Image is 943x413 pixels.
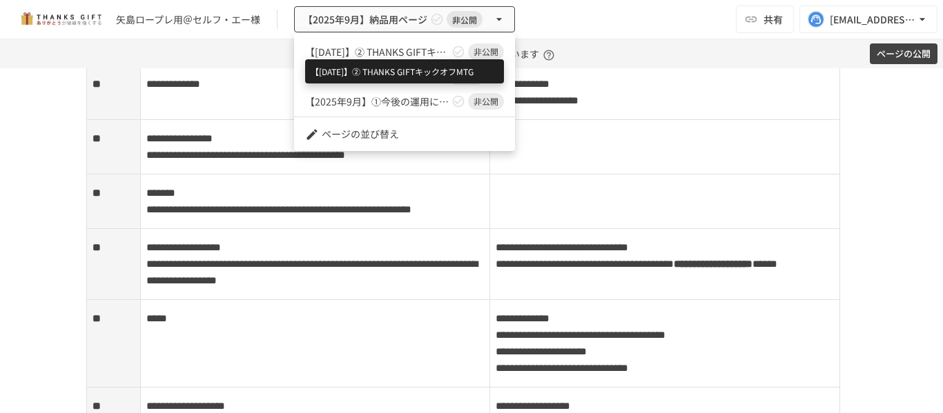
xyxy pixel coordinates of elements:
span: 非公開 [468,95,504,108]
li: ページの並び替え [294,123,515,145]
span: 非公開 [468,46,504,58]
span: 【2025年9月】①今後の運用についてのご案内/THANKS GIFTキックオフMTG [305,94,449,109]
span: 【2025年9月】納品用ページ [305,70,429,84]
span: 非公開 [449,70,485,83]
span: 【[DATE]】② THANKS GIFTキックオフMTG [305,45,449,59]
